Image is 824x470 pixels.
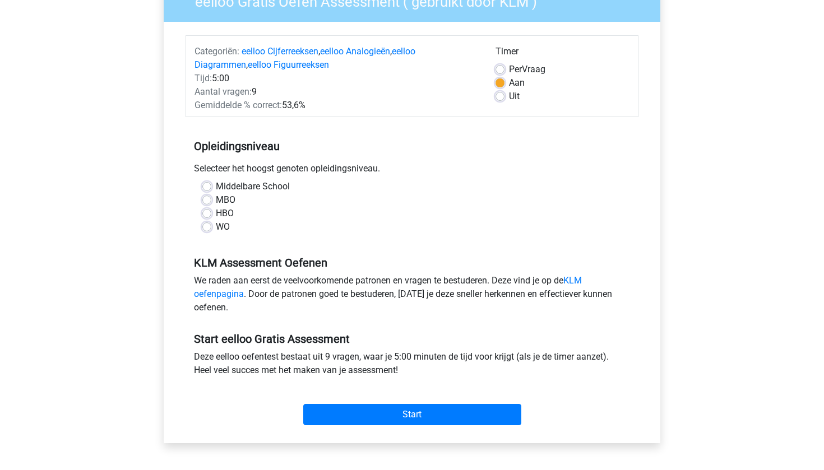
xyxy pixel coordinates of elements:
[186,274,638,319] div: We raden aan eerst de veelvoorkomende patronen en vragen te bestuderen. Deze vind je op de . Door...
[216,193,235,207] label: MBO
[194,135,630,157] h5: Opleidingsniveau
[186,99,487,112] div: 53,6%
[216,180,290,193] label: Middelbare School
[320,46,390,57] a: eelloo Analogieën
[509,76,525,90] label: Aan
[195,100,282,110] span: Gemiddelde % correct:
[186,162,638,180] div: Selecteer het hoogst genoten opleidingsniveau.
[186,72,487,85] div: 5:00
[194,332,630,346] h5: Start eelloo Gratis Assessment
[186,350,638,381] div: Deze eelloo oefentest bestaat uit 9 vragen, waar je 5:00 minuten de tijd voor krijgt (als je de t...
[496,45,629,63] div: Timer
[195,73,212,83] span: Tijd:
[303,404,521,425] input: Start
[186,85,487,99] div: 9
[509,90,520,103] label: Uit
[194,256,630,269] h5: KLM Assessment Oefenen
[242,46,318,57] a: eelloo Cijferreeksen
[195,86,252,97] span: Aantal vragen:
[216,220,230,234] label: WO
[216,207,234,220] label: HBO
[509,64,522,75] span: Per
[509,63,545,76] label: Vraag
[186,45,487,72] div: , , ,
[195,46,239,57] span: Categoriën:
[248,59,329,70] a: eelloo Figuurreeksen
